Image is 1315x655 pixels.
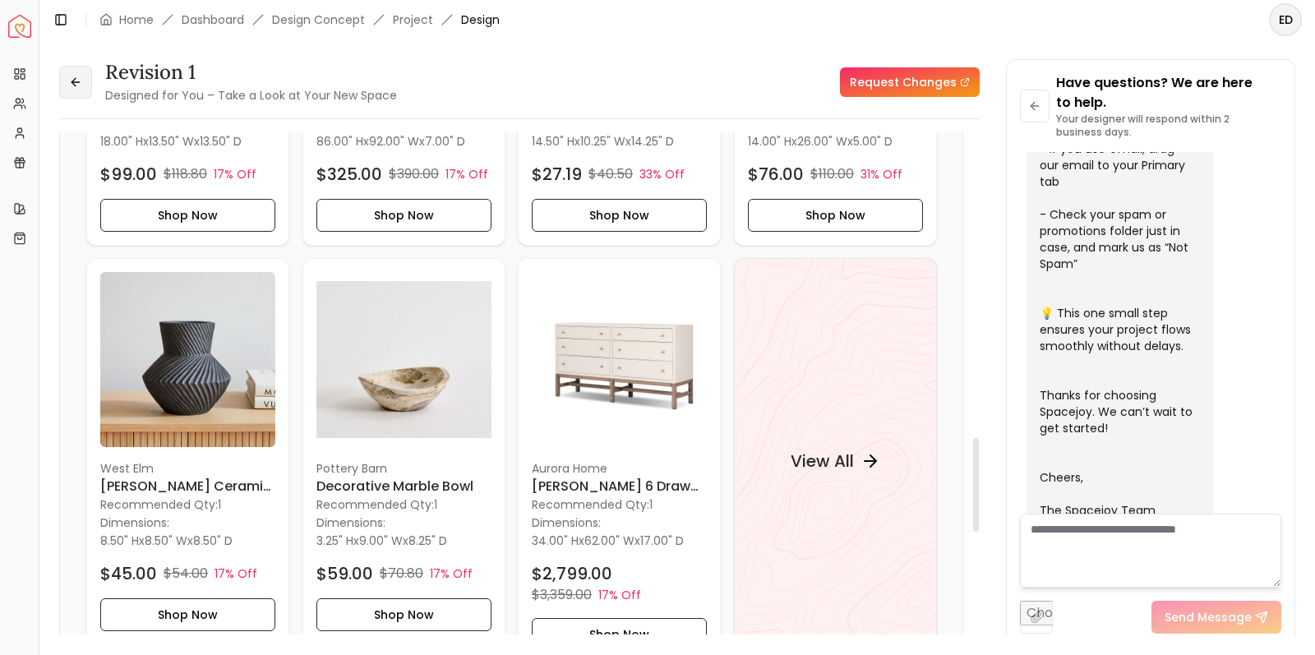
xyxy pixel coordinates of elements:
p: Dimensions: [316,513,385,533]
h4: $45.00 [100,562,157,585]
span: 7.00" D [425,132,465,149]
a: Request Changes [840,67,980,97]
img: Asher Ceramic Medium Vase image [100,272,275,447]
p: x x [316,132,465,149]
h4: $76.00 [748,162,804,185]
p: West Elm [100,460,275,477]
span: 14.25" D [631,132,674,149]
img: Decorative Marble Bowl image [316,272,491,447]
p: x x [100,132,242,149]
h6: Decorative Marble Bowl [316,477,491,496]
span: 62.00" W [584,533,634,549]
span: 13.50" W [149,132,194,149]
p: Recommended Qty: 1 [316,496,491,513]
p: 33% Off [639,165,685,182]
p: Have questions? We are here to help. [1056,73,1281,113]
button: Shop Now [100,598,275,631]
span: 8.50" H [100,533,139,549]
p: Recommended Qty: 1 [100,496,275,513]
p: Your designer will respond within 2 business days. [1056,113,1281,139]
p: 17% Off [430,565,473,582]
p: 17% Off [215,565,257,582]
h4: $27.19 [532,162,582,185]
p: x x [748,132,893,149]
span: 18.00" H [100,132,143,149]
p: aurora home [532,460,707,477]
span: 92.00" W [369,132,419,149]
button: Shop Now [532,198,707,231]
p: $390.00 [389,164,439,183]
span: 13.50" D [200,132,242,149]
button: Shop Now [316,198,491,231]
p: x x [532,533,684,549]
p: x x [100,533,233,549]
nav: breadcrumb [99,12,500,28]
a: Spacejoy [8,15,31,38]
span: 8.50" W [145,533,187,549]
p: $70.80 [380,564,423,584]
span: 14.50" H [532,132,574,149]
p: Pottery Barn [316,460,491,477]
p: $54.00 [164,564,208,584]
h4: $325.00 [316,162,382,185]
p: 17% Off [598,587,641,603]
h4: $59.00 [316,562,373,585]
button: Shop Now [316,598,491,631]
h4: $99.00 [100,162,157,185]
p: Dimensions: [100,513,169,533]
span: 14.00" H [748,132,791,149]
button: Shop Now [100,198,275,231]
p: 17% Off [214,165,256,182]
li: Design Concept [272,12,365,28]
h3: revision 1 [105,59,397,85]
p: x x [532,132,674,149]
a: Project [393,12,433,28]
span: ED [1271,5,1300,35]
span: 3.25" H [316,533,353,549]
span: 8.25" D [408,533,447,549]
span: Design [461,12,500,28]
p: $3,359.00 [532,585,592,605]
p: $118.80 [164,164,207,183]
p: 31% Off [861,165,902,182]
h4: $2,799.00 [532,562,612,585]
button: Shop Now [532,618,707,651]
span: 9.00" W [359,533,403,549]
p: $40.50 [588,164,633,183]
p: 17% Off [445,165,488,182]
p: Dimensions: [532,513,601,533]
p: $110.00 [810,164,854,183]
span: 8.50" D [193,533,233,549]
span: 26.00" W [797,132,847,149]
h6: [PERSON_NAME] 6 Drawer Dresser [532,477,707,496]
a: Home [119,12,154,28]
p: x x [316,533,447,549]
img: Spacejoy Logo [8,15,31,38]
span: 34.00" H [532,533,579,549]
h6: [PERSON_NAME] Ceramic Medium Vase [100,477,275,496]
span: 86.00" H [316,132,363,149]
a: Dashboard [182,12,244,28]
h4: View All [790,450,853,473]
span: 10.25" W [580,132,625,149]
img: Faye 6 Drawer Dresser image [532,272,707,447]
button: ED [1269,3,1302,36]
small: Designed for You – Take a Look at Your New Space [105,87,397,104]
p: Recommended Qty: 1 [532,496,707,513]
span: 17.00" D [640,533,684,549]
button: Shop Now [748,198,923,231]
span: 5.00" D [853,132,893,149]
